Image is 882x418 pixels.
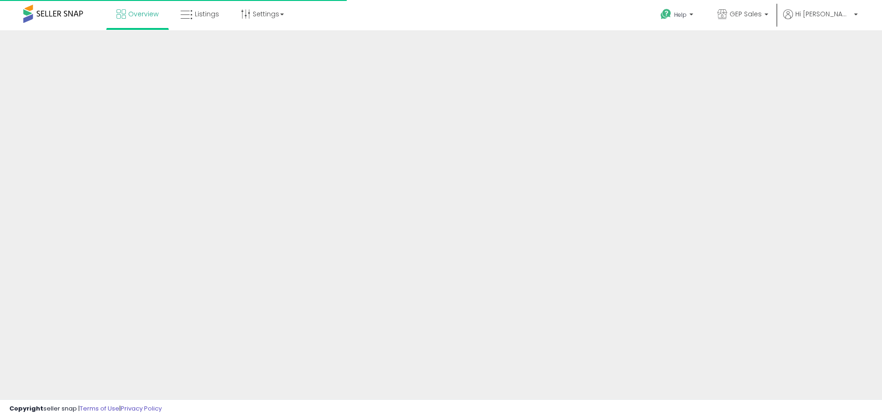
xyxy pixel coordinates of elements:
[80,404,119,413] a: Terms of Use
[660,8,672,20] i: Get Help
[121,404,162,413] a: Privacy Policy
[128,9,158,19] span: Overview
[674,11,687,19] span: Help
[195,9,219,19] span: Listings
[653,1,703,30] a: Help
[9,404,43,413] strong: Copyright
[795,9,851,19] span: Hi [PERSON_NAME]
[730,9,762,19] span: GEP Sales
[9,404,162,413] div: seller snap | |
[783,9,858,30] a: Hi [PERSON_NAME]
